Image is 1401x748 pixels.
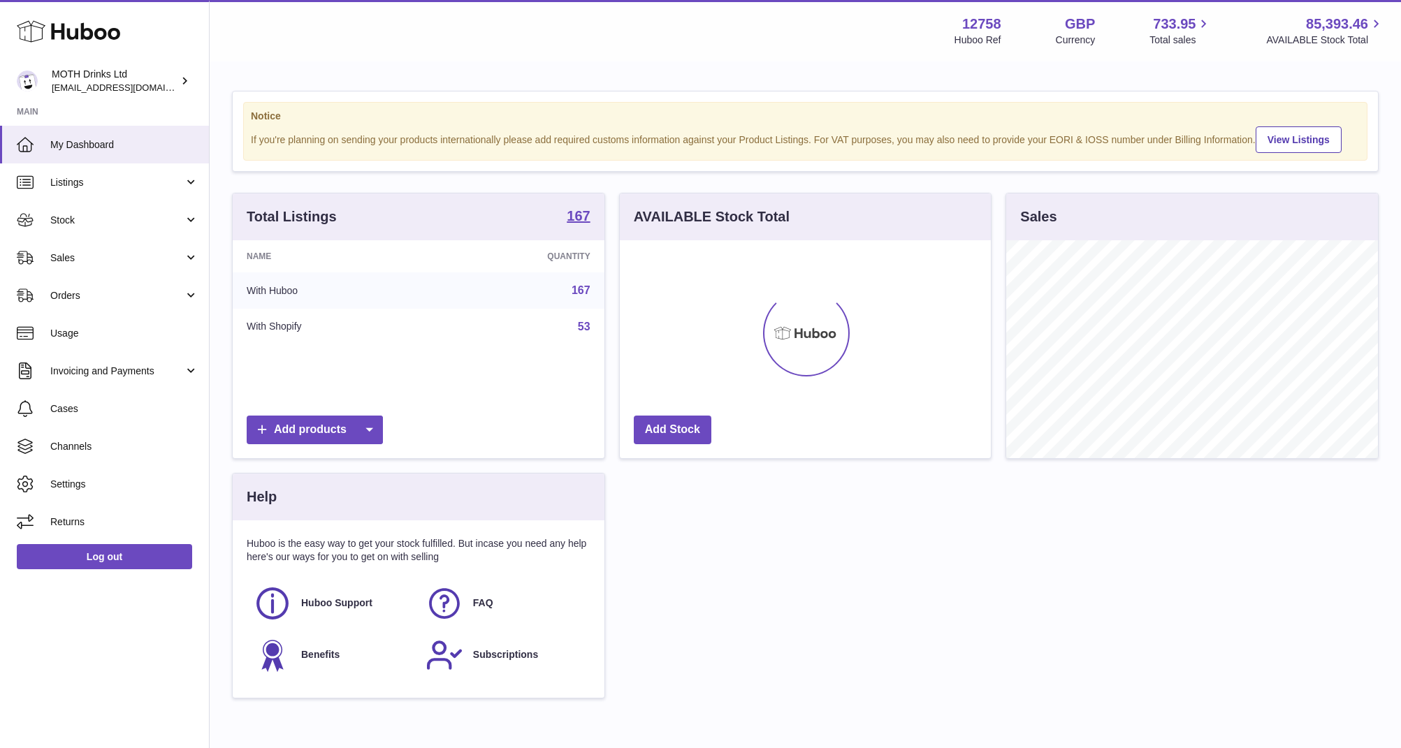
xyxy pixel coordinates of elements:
[1266,34,1384,47] span: AVAILABLE Stock Total
[473,648,538,661] span: Subscriptions
[52,82,205,93] span: [EMAIL_ADDRESS][DOMAIN_NAME]
[50,214,184,227] span: Stock
[50,138,198,152] span: My Dashboard
[954,34,1001,47] div: Huboo Ref
[247,416,383,444] a: Add products
[426,636,583,674] a: Subscriptions
[962,15,1001,34] strong: 12758
[1149,15,1212,47] a: 733.95 Total sales
[50,365,184,378] span: Invoicing and Payments
[433,240,604,272] th: Quantity
[247,487,277,506] h3: Help
[251,124,1360,153] div: If you're planning on sending your products internationally please add required customs informati...
[50,251,184,265] span: Sales
[1065,15,1095,34] strong: GBP
[426,585,583,622] a: FAQ
[50,440,198,453] span: Channels
[247,207,337,226] h3: Total Listings
[473,596,493,610] span: FAQ
[50,478,198,491] span: Settings
[1020,207,1057,226] h3: Sales
[301,648,340,661] span: Benefits
[567,209,590,226] a: 167
[567,209,590,223] strong: 167
[1306,15,1368,34] span: 85,393.46
[233,240,433,272] th: Name
[1266,15,1384,47] a: 85,393.46 AVAILABLE Stock Total
[634,207,790,226] h3: AVAILABLE Stock Total
[50,402,198,416] span: Cases
[17,71,38,91] img: orders@mothdrinks.com
[254,585,412,622] a: Huboo Support
[52,68,177,94] div: MOTH Drinks Ltd
[50,327,198,340] span: Usage
[578,321,590,332] a: 53
[1153,15,1196,34] span: 733.95
[233,309,433,345] td: With Shopify
[1149,34,1212,47] span: Total sales
[50,515,198,529] span: Returns
[1056,34,1096,47] div: Currency
[50,176,184,189] span: Listings
[1256,126,1342,153] a: View Listings
[50,289,184,302] span: Orders
[17,544,192,569] a: Log out
[572,284,590,296] a: 167
[233,272,433,309] td: With Huboo
[247,537,590,564] p: Huboo is the easy way to get your stock fulfilled. But incase you need any help here's our ways f...
[251,110,1360,123] strong: Notice
[634,416,711,444] a: Add Stock
[301,596,372,610] span: Huboo Support
[254,636,412,674] a: Benefits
